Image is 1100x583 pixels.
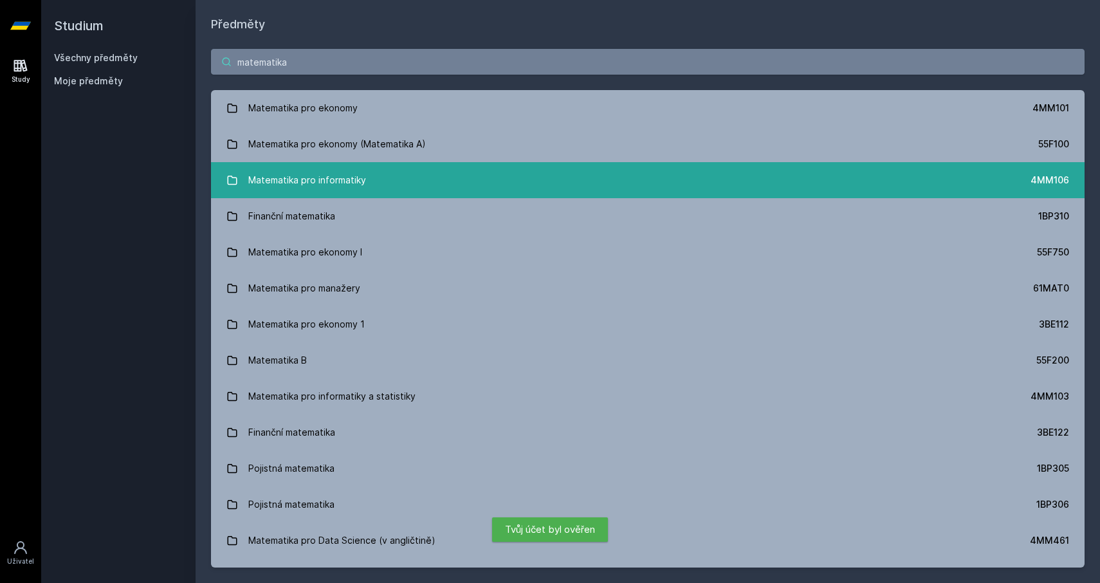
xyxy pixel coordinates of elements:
[1030,534,1069,547] div: 4MM461
[1038,138,1069,151] div: 55F100
[248,203,335,229] div: Finanční matematika
[248,492,335,517] div: Pojistná matematika
[211,126,1085,162] a: Matematika pro ekonomy (Matematika A) 55F100
[1031,390,1069,403] div: 4MM103
[248,167,366,193] div: Matematika pro informatiky
[211,523,1085,559] a: Matematika pro Data Science (v angličtině) 4MM461
[1037,426,1069,439] div: 3BE122
[3,533,39,573] a: Uživatel
[1037,462,1069,475] div: 1BP305
[248,456,335,481] div: Pojistná matematika
[248,239,362,265] div: Matematika pro ekonomy I
[211,234,1085,270] a: Matematika pro ekonomy I 55F750
[211,414,1085,450] a: Finanční matematika 3BE122
[248,275,360,301] div: Matematika pro manažery
[248,131,426,157] div: Matematika pro ekonomy (Matematika A)
[248,420,335,445] div: Finanční matematika
[54,75,123,88] span: Moje předměty
[211,306,1085,342] a: Matematika pro ekonomy 1 3BE112
[248,347,307,373] div: Matematika B
[1039,318,1069,331] div: 3BE112
[12,75,30,84] div: Study
[211,378,1085,414] a: Matematika pro informatiky a statistiky 4MM103
[7,557,34,566] div: Uživatel
[1032,102,1069,115] div: 4MM101
[1037,246,1069,259] div: 55F750
[248,311,365,337] div: Matematika pro ekonomy 1
[248,528,435,553] div: Matematika pro Data Science (v angličtině)
[492,517,608,542] div: Tvůj účet byl ověřen
[211,90,1085,126] a: Matematika pro ekonomy 4MM101
[211,49,1085,75] input: Název nebo ident předmětu…
[211,342,1085,378] a: Matematika B 55F200
[1038,210,1069,223] div: 1BP310
[211,162,1085,198] a: Matematika pro informatiky 4MM106
[211,15,1085,33] h1: Předměty
[1036,498,1069,511] div: 1BP306
[211,198,1085,234] a: Finanční matematika 1BP310
[211,270,1085,306] a: Matematika pro manažery 61MAT0
[1036,354,1069,367] div: 55F200
[248,384,416,409] div: Matematika pro informatiky a statistiky
[211,486,1085,523] a: Pojistná matematika 1BP306
[1031,174,1069,187] div: 4MM106
[211,450,1085,486] a: Pojistná matematika 1BP305
[248,95,358,121] div: Matematika pro ekonomy
[54,52,138,63] a: Všechny předměty
[1033,282,1069,295] div: 61MAT0
[3,51,39,91] a: Study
